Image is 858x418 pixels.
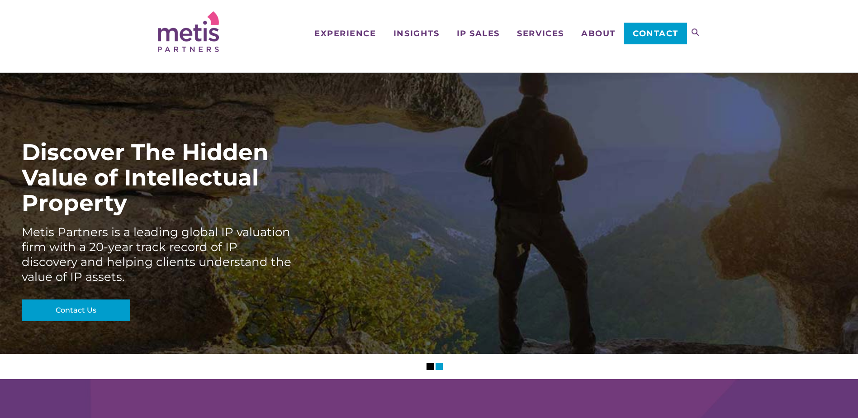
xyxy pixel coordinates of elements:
span: Experience [314,29,376,38]
img: Metis Partners [158,11,219,52]
span: IP Sales [457,29,500,38]
span: Services [517,29,564,38]
span: Insights [393,29,439,38]
span: Contact [633,29,678,38]
div: Metis Partners is a leading global IP valuation firm with a 20-year track record of IP discovery ... [22,225,293,285]
li: Slider Page 2 [436,363,443,370]
div: Discover The Hidden Value of Intellectual Property [22,140,293,216]
span: About [581,29,616,38]
a: Contact [624,23,687,44]
a: Contact Us [22,299,130,321]
li: Slider Page 1 [427,363,434,370]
